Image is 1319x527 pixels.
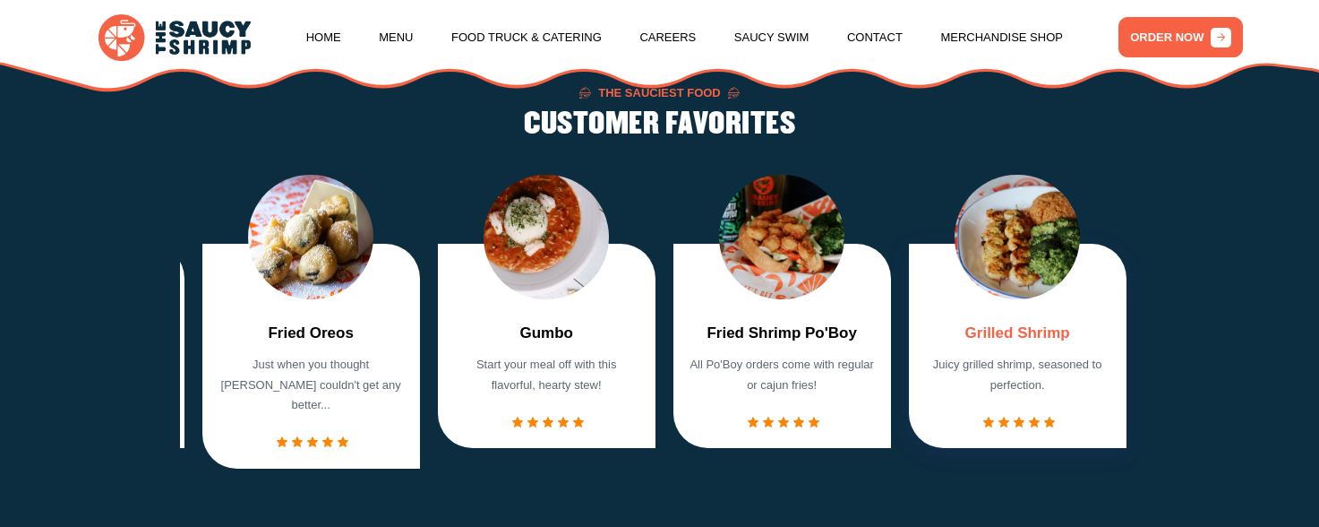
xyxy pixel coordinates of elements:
[484,175,608,299] img: food Image
[940,4,1063,72] a: Merchandise Shop
[268,322,353,345] a: Fried Oreos
[519,322,573,345] a: Gumbo
[965,322,1070,345] a: Grilled Shrimp
[924,355,1111,396] p: Juicy grilled shrimp, seasoned to perfection.
[719,175,844,299] img: food Image
[847,4,903,72] a: Contact
[524,108,795,141] h2: CUSTOMER FAVORITES
[306,4,341,72] a: Home
[451,4,602,72] a: Food Truck & Catering
[734,4,809,72] a: Saucy Swim
[689,355,876,396] p: All Po'Boy orders come with regular or cajun fries!
[955,175,1079,299] img: food Image
[707,322,856,345] a: Fried Shrimp Po'Boy
[909,175,1126,448] div: 6 / 7
[673,175,891,448] div: 5 / 7
[1118,17,1243,57] a: ORDER NOW
[379,4,413,72] a: Menu
[453,355,640,396] p: Start your meal off with this flavorful, hearty stew!
[639,4,696,72] a: Careers
[598,87,721,99] span: The Sauciest Food
[248,175,373,299] img: food Image
[218,355,405,416] p: Just when you thought [PERSON_NAME] couldn't get any better...
[98,14,251,61] img: logo
[438,175,655,448] div: 4 / 7
[202,175,420,469] div: 3 / 7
